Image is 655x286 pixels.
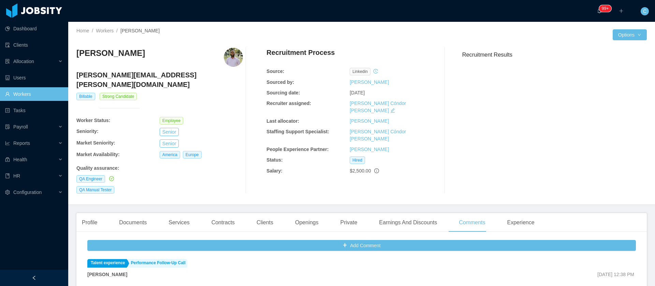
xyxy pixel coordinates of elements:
[374,213,442,232] div: Earnings And Discounts
[87,259,127,268] a: Talent experience
[96,28,114,33] a: Workers
[76,140,115,146] b: Market Seniority:
[251,213,279,232] div: Clients
[290,213,324,232] div: Openings
[128,259,187,268] a: Performance Follow-Up Call
[266,69,284,74] b: Source:
[160,117,183,124] span: Employee
[266,101,311,106] b: Recruiter assigned:
[266,118,299,124] b: Last allocator:
[92,28,93,33] span: /
[87,272,127,277] strong: [PERSON_NAME]
[114,213,152,232] div: Documents
[266,147,329,152] b: People Experience Partner:
[87,240,636,251] button: icon: plusAdd Comment
[350,129,406,141] a: [PERSON_NAME] Cóndor [PERSON_NAME]
[5,190,10,195] i: icon: setting
[619,9,624,13] i: icon: plus
[160,151,180,159] span: America
[76,118,110,123] b: Worker Status:
[5,22,63,35] a: icon: pie-chartDashboard
[5,71,63,85] a: icon: robotUsers
[76,28,89,33] a: Home
[266,79,294,85] b: Sourced by:
[76,48,145,59] h3: [PERSON_NAME]
[206,213,240,232] div: Contracts
[13,190,42,195] span: Configuration
[76,186,114,194] span: QA Manual Tester
[5,38,63,52] a: icon: auditClients
[13,157,27,162] span: Health
[5,59,10,64] i: icon: solution
[5,87,63,101] a: icon: userWorkers
[120,28,160,33] span: [PERSON_NAME]
[76,93,95,100] span: Billable
[266,129,329,134] b: Staffing Support Specialist:
[373,69,378,74] i: icon: history
[266,157,282,163] b: Status:
[350,68,370,75] span: linkedin
[13,59,34,64] span: Allocation
[266,48,335,57] h4: Recruitment Process
[462,50,647,59] h3: Recruitment Results
[76,175,105,183] span: QA Engineer
[350,79,389,85] a: [PERSON_NAME]
[13,124,28,130] span: Payroll
[5,104,63,117] a: icon: profileTasks
[160,139,179,148] button: Senior
[109,176,114,181] i: icon: check-circle
[453,213,491,232] div: Comments
[266,168,282,174] b: Salary:
[76,152,120,157] b: Market Availability:
[502,213,540,232] div: Experience
[266,90,300,95] b: Sourcing date:
[13,140,30,146] span: Reports
[163,213,195,232] div: Services
[350,168,371,174] span: $2,500.00
[76,213,103,232] div: Profile
[5,124,10,129] i: icon: file-protect
[5,141,10,146] i: icon: line-chart
[76,70,243,89] h4: [PERSON_NAME][EMAIL_ADDRESS][PERSON_NAME][DOMAIN_NAME]
[183,151,202,159] span: Europe
[350,101,406,113] a: [PERSON_NAME] Cóndor [PERSON_NAME]
[100,93,137,100] span: Strong Candidate
[597,272,634,277] span: [DATE] 12:38 PM
[5,174,10,178] i: icon: book
[390,108,395,113] i: icon: edit
[350,156,365,164] span: Hired
[5,157,10,162] i: icon: medicine-box
[335,213,363,232] div: Private
[613,29,647,40] button: Optionsicon: down
[374,168,379,173] span: info-circle
[76,129,99,134] b: Seniority:
[350,90,365,95] span: [DATE]
[643,7,646,15] span: C
[13,173,20,179] span: HR
[160,128,179,136] button: Senior
[350,147,389,152] a: [PERSON_NAME]
[599,5,611,12] sup: 199
[597,9,602,13] i: icon: bell
[350,118,389,124] a: [PERSON_NAME]
[224,48,243,67] img: bab08be4-6ccf-4b3c-9d4a-3fab7aea5064_675712d6b32a0-400w.png
[116,28,118,33] span: /
[108,176,114,181] a: icon: check-circle
[76,165,119,171] b: Quality assurance :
